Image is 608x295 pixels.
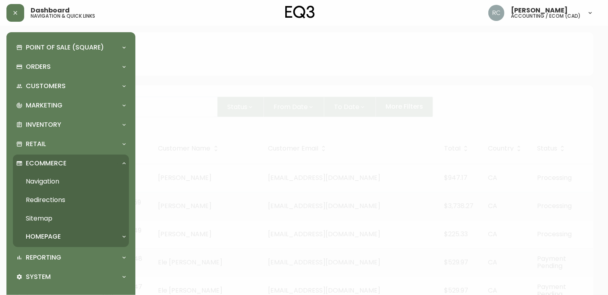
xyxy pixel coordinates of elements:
a: Navigation [13,172,129,191]
h5: navigation & quick links [31,14,95,19]
div: Marketing [13,97,129,114]
div: Retail [13,135,129,153]
div: Inventory [13,116,129,134]
span: Dashboard [31,7,70,14]
a: Sitemap [13,209,129,228]
a: Redirections [13,191,129,209]
div: Customers [13,77,129,95]
p: Inventory [26,120,61,129]
p: Retail [26,140,46,149]
div: Point of Sale (Square) [13,39,129,56]
p: Orders [26,62,51,71]
p: Marketing [26,101,62,110]
img: logo [285,6,315,19]
img: f4ba4e02bd060be8f1386e3ca455bd0e [488,5,504,21]
p: Ecommerce [26,159,66,168]
p: Point of Sale (Square) [26,43,104,52]
p: Reporting [26,253,61,262]
h5: accounting / ecom (cad) [511,14,581,19]
div: Reporting [13,249,129,266]
div: Homepage [13,228,129,245]
div: Orders [13,58,129,76]
p: Homepage [26,232,61,241]
p: System [26,272,51,281]
span: [PERSON_NAME] [511,7,568,14]
p: Customers [26,82,66,91]
div: Ecommerce [13,155,129,172]
div: System [13,268,129,286]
